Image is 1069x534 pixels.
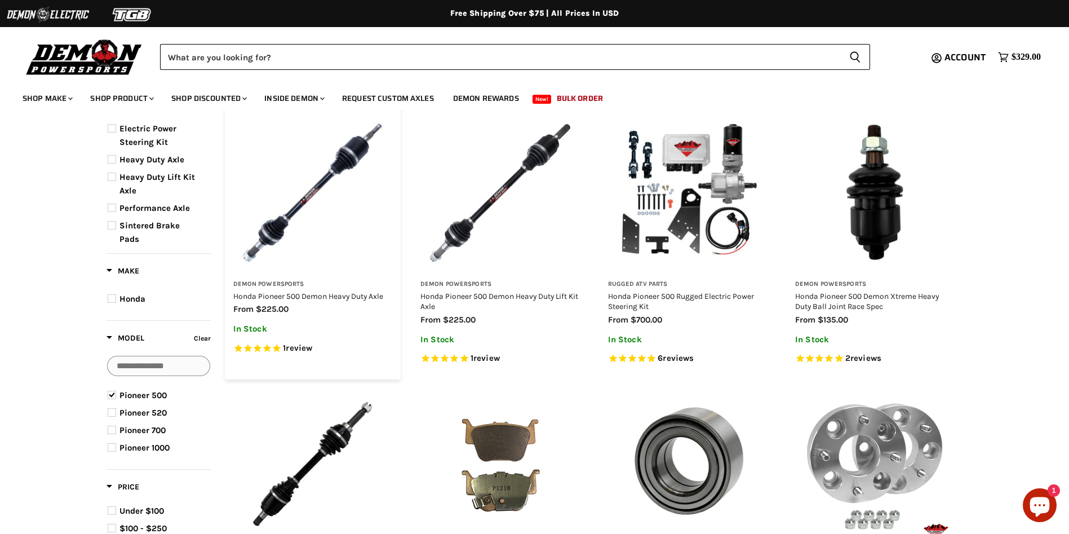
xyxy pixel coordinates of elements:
span: $135.00 [818,315,848,325]
div: Free Shipping Over $75 | All Prices In USD [84,8,986,19]
span: review [473,353,500,363]
a: Inside Demon [256,87,331,110]
img: Honda Pioneer 500 Rugged Electric Power Steering Kit [608,113,768,272]
a: Request Custom Axles [334,87,442,110]
span: $225.00 [443,315,476,325]
a: Shop Make [14,87,79,110]
span: Electric Power Steering Kit [119,123,176,147]
span: Pioneer 520 [119,408,167,418]
img: TGB Logo 2 [90,4,175,25]
span: 1 reviews [283,343,312,353]
span: $700.00 [631,315,662,325]
a: Demon Rewards [445,87,527,110]
span: 2 reviews [845,353,881,363]
a: Honda Pioneer 500 Rugged Electric Power Steering Kit [608,292,754,311]
span: Sintered Brake Pads [119,220,180,244]
span: Heavy Duty Axle [119,155,184,165]
img: Honda Pioneer 500 Demon Xtreme Heavy Duty Ball Joint Race Spec [795,113,955,272]
span: Rated 5.0 out of 5 stars 1 reviews [233,343,393,355]
span: Rated 5.0 out of 5 stars 6 reviews [608,353,768,365]
ul: Main menu [14,82,1038,110]
input: Search Options [107,356,210,376]
span: Heavy Duty Lift Kit Axle [119,172,195,196]
h3: Demon Powersports [420,280,580,289]
span: New! [533,95,552,104]
input: Search [160,44,840,70]
h3: Rugged ATV Parts [608,280,768,289]
a: Honda Pioneer 500 Demon Xtreme Heavy Duty Ball Joint Race Spec [795,292,939,311]
p: In Stock [795,335,955,345]
span: Rated 5.0 out of 5 stars 2 reviews [795,353,955,365]
p: In Stock [233,324,393,334]
button: Filter by Price [107,482,139,496]
span: review [286,343,312,353]
span: from [795,315,815,325]
span: Rated 5.0 out of 5 stars 1 reviews [420,353,580,365]
span: reviews [850,353,881,363]
p: In Stock [420,335,580,345]
button: Filter by Make [107,266,139,280]
h3: Demon Powersports [233,280,393,289]
span: Under $100 [119,506,164,516]
span: from [420,315,441,325]
span: Price [107,482,139,492]
span: $225.00 [256,304,289,314]
span: 1 reviews [471,353,500,363]
span: Model [107,333,144,343]
a: Shop Discounted [163,87,254,110]
span: Performance Axle [119,203,190,213]
span: Account [944,50,986,64]
a: Shop Product [82,87,161,110]
button: Clear filter by Model [191,332,211,347]
form: Product [160,44,870,70]
a: Honda Pioneer 500 Demon Heavy Duty Lift Kit Axle [420,292,578,311]
span: from [233,304,254,314]
span: Pioneer 700 [119,425,166,435]
span: $329.00 [1012,52,1041,63]
button: Search [840,44,870,70]
a: $329.00 [992,49,1046,65]
p: In Stock [608,335,768,345]
img: Demon Electric Logo 2 [6,4,90,25]
span: Pioneer 500 [119,390,167,400]
span: Make [107,266,139,276]
a: Account [939,52,992,63]
span: Pioneer 1000 [119,443,170,453]
span: from [608,315,628,325]
span: $100 - $250 [119,523,167,533]
a: Honda Pioneer 500 Demon Heavy Duty Axle [233,292,383,301]
span: 6 reviews [658,353,694,363]
button: Filter by Model [107,333,144,347]
img: Demon Powersports [23,37,146,77]
span: reviews [663,353,694,363]
img: Honda Pioneer 500 Demon Heavy Duty Axle [233,113,393,272]
span: Honda [119,294,145,304]
inbox-online-store-chat: Shopify online store chat [1019,488,1060,525]
h3: Demon Powersports [795,280,955,289]
img: Honda Pioneer 500 Demon Heavy Duty Lift Kit Axle [420,113,580,272]
a: Bulk Order [548,87,611,110]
